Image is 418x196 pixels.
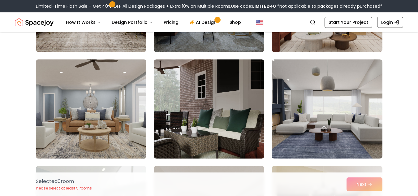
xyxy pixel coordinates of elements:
[61,16,246,28] nav: Main
[107,16,157,28] button: Design Portfolio
[15,16,54,28] a: Spacejoy
[61,16,106,28] button: How It Works
[185,16,223,28] a: AI Design
[377,17,403,28] a: Login
[325,17,372,28] a: Start Your Project
[159,16,183,28] a: Pricing
[231,3,276,9] span: Use code:
[36,186,92,191] p: Please select at least 5 rooms
[225,16,246,28] a: Shop
[256,19,263,26] img: United States
[154,59,264,159] img: Room room-17
[272,59,382,159] img: Room room-18
[15,12,403,32] nav: Global
[15,16,54,28] img: Spacejoy Logo
[33,57,149,161] img: Room room-16
[36,3,382,9] div: Limited-Time Flash Sale – Get 40% OFF All Design Packages + Extra 10% on Multiple Rooms.
[276,3,382,9] span: *Not applicable to packages already purchased*
[252,3,276,9] b: LIMITED40
[36,178,92,185] p: Selected 0 room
